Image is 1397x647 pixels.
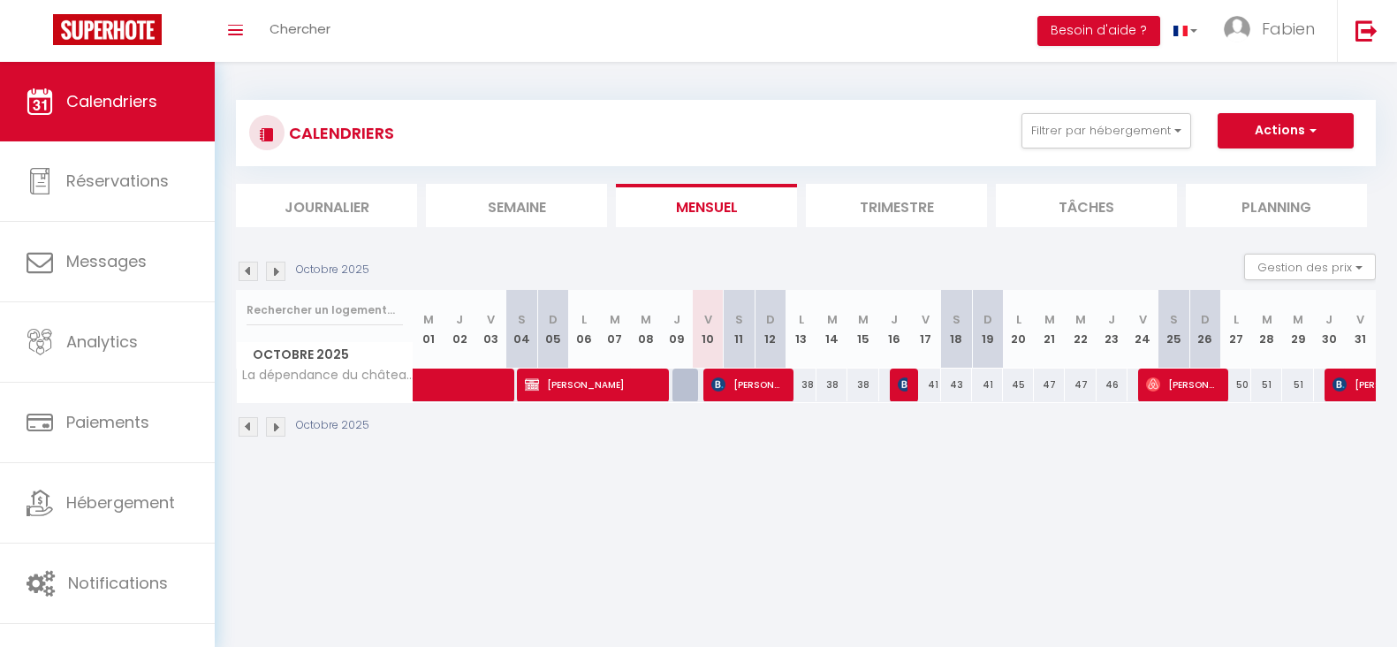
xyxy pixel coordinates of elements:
[475,290,506,369] th: 03
[891,311,898,328] abbr: J
[1034,290,1065,369] th: 21
[858,311,869,328] abbr: M
[1146,368,1219,401] span: [PERSON_NAME]
[1224,16,1250,42] img: ...
[581,311,587,328] abbr: L
[568,290,599,369] th: 06
[1262,18,1315,40] span: Fabien
[735,311,743,328] abbr: S
[786,290,816,369] th: 13
[972,369,1003,401] div: 41
[1220,369,1251,401] div: 50
[236,184,417,227] li: Journalier
[414,290,444,369] th: 01
[1282,369,1313,401] div: 51
[549,311,558,328] abbr: D
[1244,254,1376,280] button: Gestion des prix
[724,290,755,369] th: 11
[296,417,369,434] p: Octobre 2025
[1037,16,1160,46] button: Besoin d'aide ?
[610,311,620,328] abbr: M
[1356,311,1364,328] abbr: V
[1201,311,1210,328] abbr: D
[270,19,330,38] span: Chercher
[66,90,157,112] span: Calendriers
[1108,311,1115,328] abbr: J
[711,368,784,401] span: [PERSON_NAME]
[66,331,138,353] span: Analytics
[1218,113,1354,148] button: Actions
[910,290,941,369] th: 17
[941,369,972,401] div: 43
[1003,290,1034,369] th: 20
[1065,369,1096,401] div: 47
[66,170,169,192] span: Réservations
[1355,19,1378,42] img: logout
[1234,311,1239,328] abbr: L
[693,290,724,369] th: 10
[426,184,607,227] li: Semaine
[996,184,1177,227] li: Tâches
[1170,311,1178,328] abbr: S
[1097,290,1127,369] th: 23
[1189,290,1220,369] th: 26
[1220,290,1251,369] th: 27
[247,294,403,326] input: Rechercher un logement...
[444,290,475,369] th: 02
[972,290,1003,369] th: 19
[910,369,941,401] div: 41
[66,491,175,514] span: Hébergement
[704,311,712,328] abbr: V
[239,369,416,382] span: La dépendance du château de [GEOGRAPHIC_DATA].
[799,311,804,328] abbr: L
[296,262,369,278] p: Octobre 2025
[1282,290,1313,369] th: 29
[68,572,168,594] span: Notifications
[1097,369,1127,401] div: 46
[1251,290,1282,369] th: 28
[1127,290,1158,369] th: 24
[456,311,463,328] abbr: J
[806,184,987,227] li: Trimestre
[537,290,568,369] th: 05
[755,290,786,369] th: 12
[766,311,775,328] abbr: D
[1186,184,1367,227] li: Planning
[1293,311,1303,328] abbr: M
[285,113,394,153] h3: CALENDRIERS
[786,369,816,401] div: 38
[1003,369,1034,401] div: 45
[518,311,526,328] abbr: S
[1314,290,1345,369] th: 30
[66,250,147,272] span: Messages
[53,14,162,45] img: Super Booking
[879,290,910,369] th: 16
[953,311,960,328] abbr: S
[1251,369,1282,401] div: 51
[816,369,847,401] div: 38
[506,290,537,369] th: 04
[662,290,693,369] th: 09
[941,290,972,369] th: 18
[827,311,838,328] abbr: M
[599,290,630,369] th: 07
[847,290,878,369] th: 15
[1158,290,1189,369] th: 25
[630,290,661,369] th: 08
[1034,369,1065,401] div: 47
[1016,311,1021,328] abbr: L
[1021,113,1191,148] button: Filtrer par hébergement
[673,311,680,328] abbr: J
[983,311,992,328] abbr: D
[1065,290,1096,369] th: 22
[898,368,908,401] span: [PERSON_NAME]
[816,290,847,369] th: 14
[1345,290,1376,369] th: 31
[1075,311,1086,328] abbr: M
[525,368,659,401] span: [PERSON_NAME]
[237,342,413,368] span: Octobre 2025
[847,369,878,401] div: 38
[1262,311,1272,328] abbr: M
[1139,311,1147,328] abbr: V
[641,311,651,328] abbr: M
